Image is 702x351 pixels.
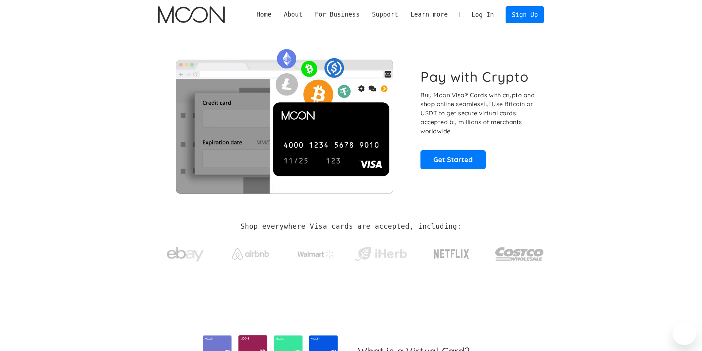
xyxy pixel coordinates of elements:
div: For Business [315,10,359,19]
a: Airbnb [223,241,278,263]
div: Support [366,10,404,19]
a: iHerb [353,237,408,267]
a: ebay [158,235,213,270]
img: Netflix [433,245,470,263]
a: Netflix [419,238,485,267]
img: Moon Logo [158,6,225,23]
img: Moon Cards let you spend your crypto anywhere Visa is accepted. [158,44,411,193]
div: For Business [309,10,366,19]
img: iHerb [353,245,408,264]
iframe: Button to launch messaging window [673,322,696,345]
a: home [158,6,225,23]
img: Airbnb [232,248,269,260]
a: Walmart [288,242,343,262]
div: Support [372,10,398,19]
a: Log In [465,7,500,23]
img: Walmart [297,250,334,259]
div: About [277,10,308,19]
h1: Pay with Crypto [420,69,529,85]
div: About [284,10,303,19]
div: Learn more [411,10,448,19]
a: Costco [495,233,544,271]
h2: Shop everywhere Visa cards are accepted, including: [241,222,461,231]
img: ebay [167,243,204,266]
div: Learn more [404,10,454,19]
a: Sign Up [506,6,544,23]
p: Buy Moon Visa® Cards with crypto and shop online seamlessly! Use Bitcoin or USDT to get secure vi... [420,91,536,136]
img: Costco [495,240,544,268]
a: Home [250,10,277,19]
a: Get Started [420,150,486,169]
